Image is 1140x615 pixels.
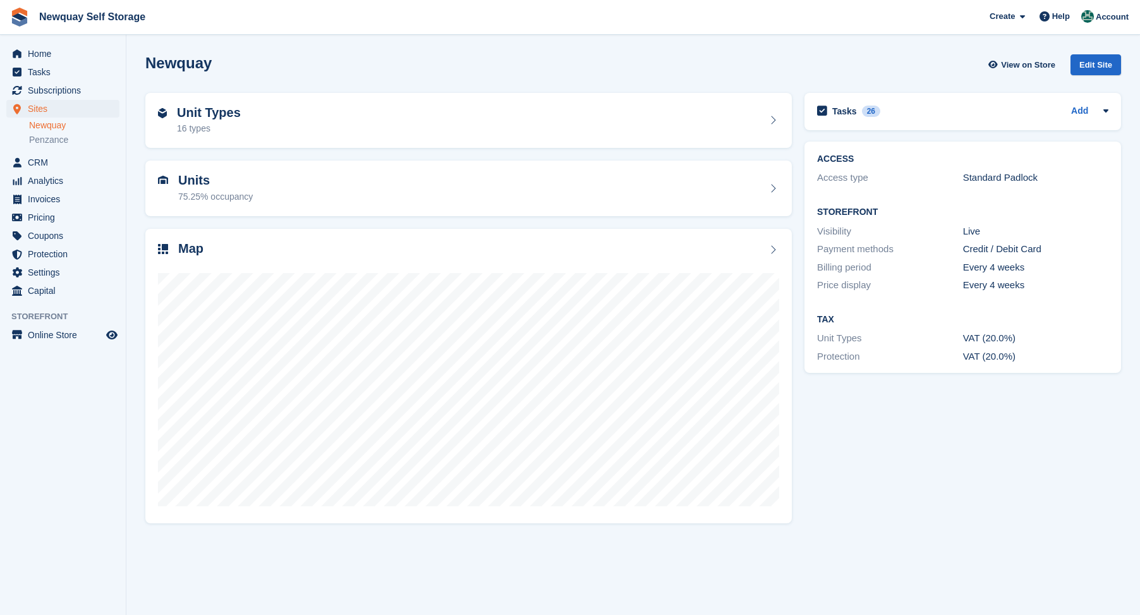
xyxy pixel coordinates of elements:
[6,45,119,63] a: menu
[817,171,963,185] div: Access type
[1081,10,1094,23] img: JON
[1071,104,1088,119] a: Add
[158,176,168,185] img: unit-icn-7be61d7bf1b0ce9d3e12c5938cc71ed9869f7b940bace4675aadf7bd6d80202e.svg
[28,209,104,226] span: Pricing
[158,108,167,118] img: unit-type-icn-2b2737a686de81e16bb02015468b77c625bbabd49415b5ef34ead5e3b44a266d.svg
[6,154,119,171] a: menu
[963,171,1109,185] div: Standard Padlock
[11,310,126,323] span: Storefront
[145,54,212,71] h2: Newquay
[990,10,1015,23] span: Create
[963,278,1109,293] div: Every 4 weeks
[963,331,1109,346] div: VAT (20.0%)
[158,244,168,254] img: map-icn-33ee37083ee616e46c38cad1a60f524a97daa1e2b2c8c0bc3eb3415660979fc1.svg
[817,242,963,257] div: Payment methods
[6,227,119,245] a: menu
[28,82,104,99] span: Subscriptions
[28,264,104,281] span: Settings
[6,264,119,281] a: menu
[963,350,1109,364] div: VAT (20.0%)
[29,119,119,131] a: Newquay
[817,278,963,293] div: Price display
[817,207,1108,217] h2: Storefront
[28,100,104,118] span: Sites
[28,190,104,208] span: Invoices
[28,245,104,263] span: Protection
[6,172,119,190] a: menu
[6,82,119,99] a: menu
[6,190,119,208] a: menu
[178,173,253,188] h2: Units
[817,331,963,346] div: Unit Types
[10,8,29,27] img: stora-icon-8386f47178a22dfd0bd8f6a31ec36ba5ce8667c1dd55bd0f319d3a0aa187defe.svg
[145,229,792,524] a: Map
[862,106,880,117] div: 26
[963,242,1109,257] div: Credit / Debit Card
[28,172,104,190] span: Analytics
[817,260,963,275] div: Billing period
[963,260,1109,275] div: Every 4 weeks
[104,327,119,343] a: Preview store
[6,209,119,226] a: menu
[28,227,104,245] span: Coupons
[28,326,104,344] span: Online Store
[817,224,963,239] div: Visibility
[817,154,1108,164] h2: ACCESS
[34,6,150,27] a: Newquay Self Storage
[1070,54,1121,75] div: Edit Site
[178,190,253,204] div: 75.25% occupancy
[145,93,792,149] a: Unit Types 16 types
[6,63,119,81] a: menu
[1052,10,1070,23] span: Help
[1070,54,1121,80] a: Edit Site
[6,245,119,263] a: menu
[1096,11,1129,23] span: Account
[145,161,792,216] a: Units 75.25% occupancy
[177,122,241,135] div: 16 types
[178,241,203,256] h2: Map
[817,350,963,364] div: Protection
[28,45,104,63] span: Home
[28,63,104,81] span: Tasks
[986,54,1060,75] a: View on Store
[817,315,1108,325] h2: Tax
[6,282,119,300] a: menu
[28,154,104,171] span: CRM
[177,106,241,120] h2: Unit Types
[29,134,119,146] a: Penzance
[1001,59,1055,71] span: View on Store
[28,282,104,300] span: Capital
[963,224,1109,239] div: Live
[832,106,857,117] h2: Tasks
[6,326,119,344] a: menu
[6,100,119,118] a: menu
